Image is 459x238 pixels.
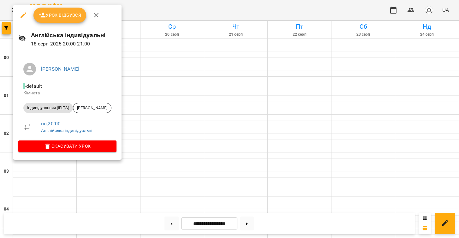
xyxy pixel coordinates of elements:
a: [PERSON_NAME] [41,66,79,72]
span: [PERSON_NAME] [73,105,111,111]
span: Урок відбувся [39,11,81,19]
span: - default [23,83,43,89]
span: Скасувати Урок [23,142,111,150]
button: Скасувати Урок [18,140,116,152]
div: [PERSON_NAME] [73,103,111,113]
a: пн , 20:00 [41,121,61,127]
a: Англійська індивідуальні [41,128,92,133]
button: Урок відбувся [33,8,86,23]
h6: Англійська індивідуальні [31,30,116,40]
span: Індивідуальний (IELTS) [23,105,73,111]
p: Кімната [23,90,111,96]
p: 18 серп 2025 20:00 - 21:00 [31,40,116,48]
